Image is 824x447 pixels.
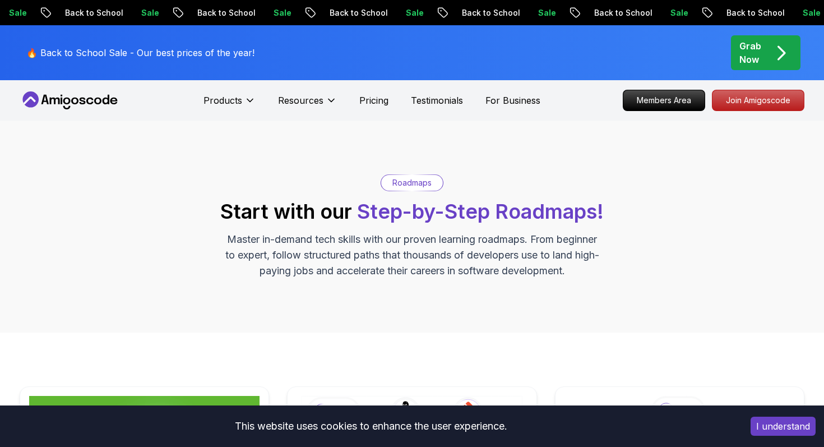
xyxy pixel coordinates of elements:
p: 🔥 Back to School Sale - Our best prices of the year! [26,46,254,59]
p: Join Amigoscode [712,90,804,110]
button: Products [203,94,256,116]
p: Back to School [56,7,132,19]
p: Resources [278,94,323,107]
p: Sale [397,7,433,19]
a: Members Area [623,90,705,111]
a: Testimonials [411,94,463,107]
p: Back to School [188,7,265,19]
p: Sale [661,7,697,19]
p: Master in-demand tech skills with our proven learning roadmaps. From beginner to expert, follow s... [224,232,600,279]
button: Resources [278,94,337,116]
a: Join Amigoscode [712,90,804,111]
p: Back to School [453,7,529,19]
h2: Start with our [220,200,604,223]
p: Sale [132,7,168,19]
p: Sale [529,7,565,19]
a: For Business [485,94,540,107]
p: Members Area [623,90,705,110]
span: Step-by-Step Roadmaps! [357,199,604,224]
p: Back to School [321,7,397,19]
a: Pricing [359,94,388,107]
p: Back to School [717,7,794,19]
button: Accept cookies [751,417,816,436]
p: Grab Now [739,39,761,66]
p: Sale [265,7,300,19]
div: This website uses cookies to enhance the user experience. [8,414,734,439]
p: Back to School [585,7,661,19]
p: Products [203,94,242,107]
p: Roadmaps [392,177,432,188]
